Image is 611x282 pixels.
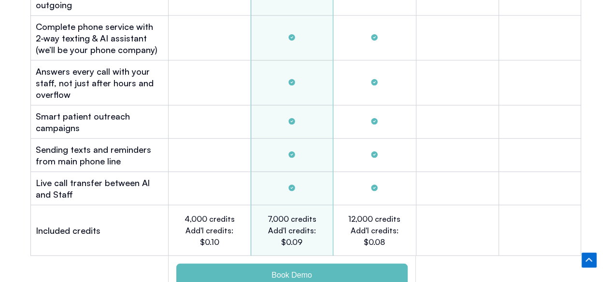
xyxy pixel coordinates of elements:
[36,144,163,167] h2: Sending texts and reminders from main phone line
[347,213,401,248] h2: 12,000 credits Add'l credits: $0.08
[36,225,100,236] h2: Included credits
[271,271,312,279] span: Book Demo
[36,66,163,100] h2: Answers every call with your staff, not just after hours and overflow
[36,21,163,55] h2: Complete phone service with 2-way texting & AI assistant (we’ll be your phone company)
[265,213,318,248] h2: 7,000 credits Add'l credits: $0.09
[36,177,163,200] h2: Live call transfer between Al and Staff
[36,110,163,134] h2: Smart patient outreach campaigns
[183,213,236,248] h2: 4,000 credits Add'l credits: $0.10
